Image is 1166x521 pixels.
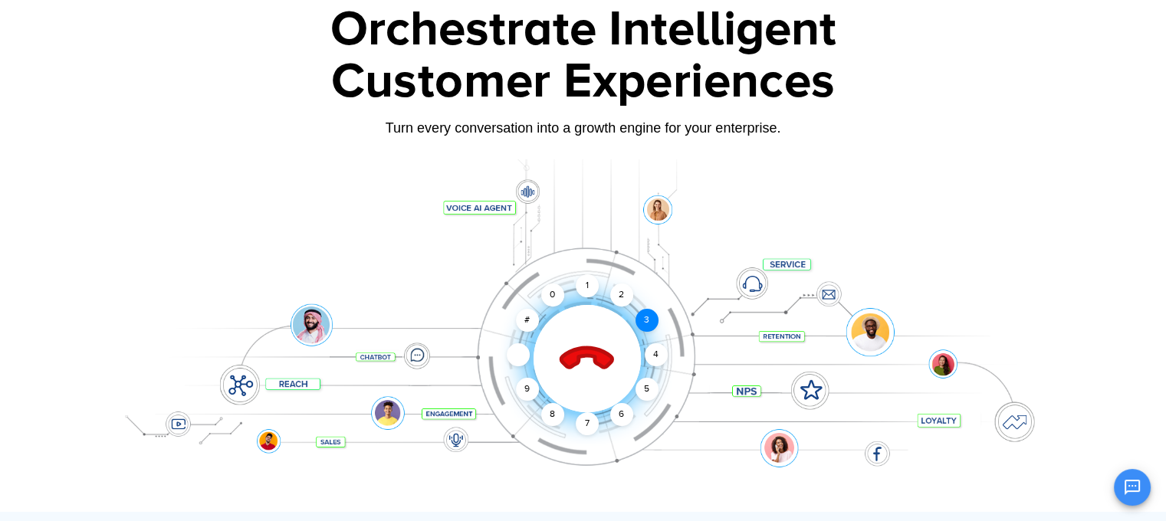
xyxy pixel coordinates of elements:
div: 6 [610,403,633,426]
div: Turn every conversation into a growth engine for your enterprise. [104,120,1063,136]
div: 8 [541,403,564,426]
div: 3 [635,309,658,332]
div: 4 [645,343,668,366]
div: 2 [610,283,633,306]
div: 5 [635,378,658,401]
div: Orchestrate Intelligent [104,5,1063,54]
div: Customer Experiences [104,45,1063,119]
div: 0 [541,283,564,306]
div: 9 [516,378,539,401]
div: 7 [576,412,599,435]
div: 1 [576,274,599,297]
div: # [516,309,539,332]
button: Open chat [1114,469,1151,506]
